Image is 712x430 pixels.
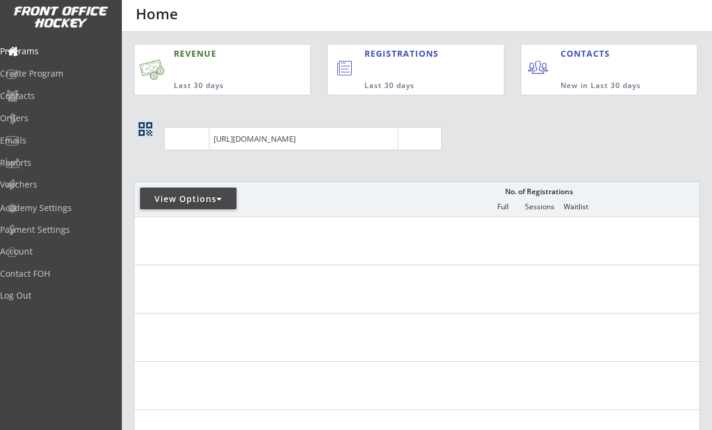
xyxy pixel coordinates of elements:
[561,48,615,60] div: CONTACTS
[140,193,237,205] div: View Options
[501,188,576,196] div: No. of Registrations
[558,203,594,211] div: Waitlist
[561,81,641,91] div: New in Last 30 days
[485,203,521,211] div: Full
[364,48,454,60] div: REGISTRATIONS
[136,120,154,138] button: qr_code
[174,48,262,60] div: REVENUE
[364,81,454,91] div: Last 30 days
[174,81,262,91] div: Last 30 days
[521,203,558,211] div: Sessions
